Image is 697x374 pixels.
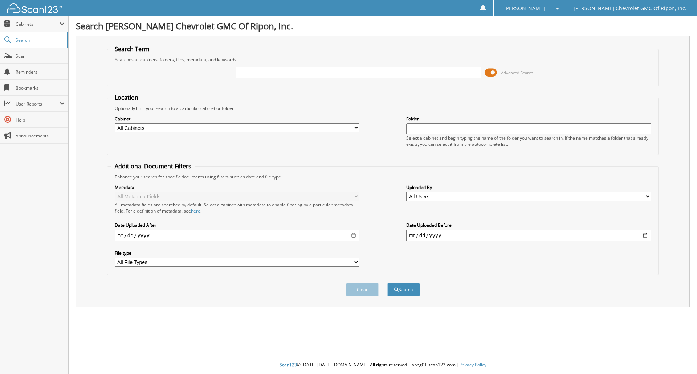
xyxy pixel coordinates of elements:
[69,356,697,374] div: © [DATE]-[DATE] [DOMAIN_NAME]. All rights reserved | appg01-scan123-com |
[16,69,65,75] span: Reminders
[7,3,62,13] img: scan123-logo-white.svg
[111,45,153,53] legend: Search Term
[111,57,655,63] div: Searches all cabinets, folders, files, metadata, and keywords
[111,105,655,111] div: Optionally limit your search to a particular cabinet or folder
[115,184,359,190] label: Metadata
[16,37,64,43] span: Search
[280,362,297,368] span: Scan123
[115,116,359,122] label: Cabinet
[111,162,195,170] legend: Additional Document Filters
[191,208,200,214] a: here
[574,6,686,11] span: [PERSON_NAME] Chevrolet GMC Of Ripon, Inc.
[16,85,65,91] span: Bookmarks
[406,230,651,241] input: end
[406,184,651,190] label: Uploaded By
[501,70,533,75] span: Advanced Search
[16,133,65,139] span: Announcements
[406,116,651,122] label: Folder
[115,250,359,256] label: File type
[115,202,359,214] div: All metadata fields are searched by default. Select a cabinet with metadata to enable filtering b...
[115,230,359,241] input: start
[504,6,545,11] span: [PERSON_NAME]
[346,283,379,296] button: Clear
[16,101,60,107] span: User Reports
[406,222,651,228] label: Date Uploaded Before
[111,174,655,180] div: Enhance your search for specific documents using filters such as date and file type.
[76,20,690,32] h1: Search [PERSON_NAME] Chevrolet GMC Of Ripon, Inc.
[406,135,651,147] div: Select a cabinet and begin typing the name of the folder you want to search in. If the name match...
[16,21,60,27] span: Cabinets
[387,283,420,296] button: Search
[16,53,65,59] span: Scan
[16,117,65,123] span: Help
[661,339,697,374] iframe: Chat Widget
[111,94,142,102] legend: Location
[459,362,486,368] a: Privacy Policy
[115,222,359,228] label: Date Uploaded After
